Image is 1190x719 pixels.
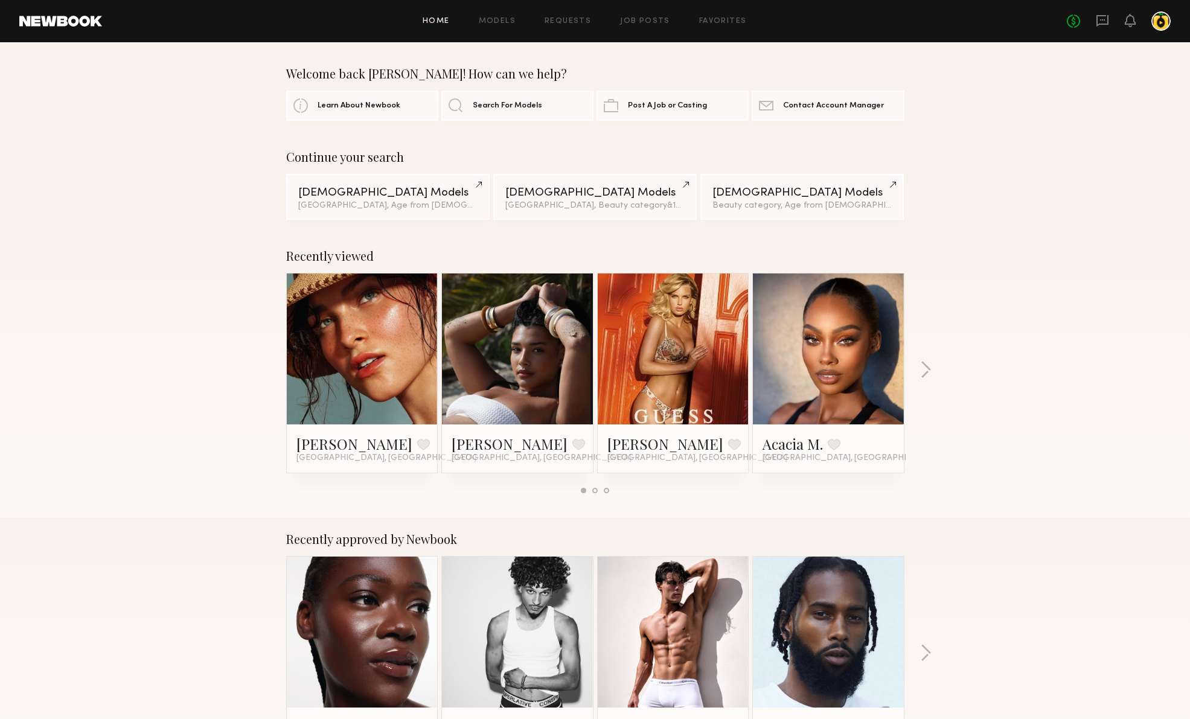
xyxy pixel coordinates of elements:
[452,453,632,463] span: [GEOGRAPHIC_DATA], [GEOGRAPHIC_DATA]
[473,102,542,110] span: Search For Models
[286,532,904,546] div: Recently approved by Newbook
[607,434,723,453] a: [PERSON_NAME]
[286,150,904,164] div: Continue your search
[296,434,412,453] a: [PERSON_NAME]
[441,91,593,121] a: Search For Models
[763,453,942,463] span: [GEOGRAPHIC_DATA], [GEOGRAPHIC_DATA]
[712,202,892,210] div: Beauty category, Age from [DEMOGRAPHIC_DATA].
[712,187,892,199] div: [DEMOGRAPHIC_DATA] Models
[286,66,904,81] div: Welcome back [PERSON_NAME]! How can we help?
[493,174,697,220] a: [DEMOGRAPHIC_DATA] Models[GEOGRAPHIC_DATA], Beauty category&1other filter
[286,91,438,121] a: Learn About Newbook
[763,434,823,453] a: Acacia M.
[286,249,904,263] div: Recently viewed
[699,18,747,25] a: Favorites
[783,102,884,110] span: Contact Account Manager
[545,18,591,25] a: Requests
[296,453,476,463] span: [GEOGRAPHIC_DATA], [GEOGRAPHIC_DATA]
[298,202,478,210] div: [GEOGRAPHIC_DATA], Age from [DEMOGRAPHIC_DATA].
[752,91,904,121] a: Contact Account Manager
[505,202,685,210] div: [GEOGRAPHIC_DATA], Beauty category
[628,102,707,110] span: Post A Job or Casting
[423,18,450,25] a: Home
[318,102,400,110] span: Learn About Newbook
[479,18,516,25] a: Models
[298,187,478,199] div: [DEMOGRAPHIC_DATA] Models
[700,174,904,220] a: [DEMOGRAPHIC_DATA] ModelsBeauty category, Age from [DEMOGRAPHIC_DATA].
[452,434,568,453] a: [PERSON_NAME]
[667,202,719,209] span: & 1 other filter
[620,18,670,25] a: Job Posts
[607,453,787,463] span: [GEOGRAPHIC_DATA], [GEOGRAPHIC_DATA]
[505,187,685,199] div: [DEMOGRAPHIC_DATA] Models
[597,91,749,121] a: Post A Job or Casting
[286,174,490,220] a: [DEMOGRAPHIC_DATA] Models[GEOGRAPHIC_DATA], Age from [DEMOGRAPHIC_DATA].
